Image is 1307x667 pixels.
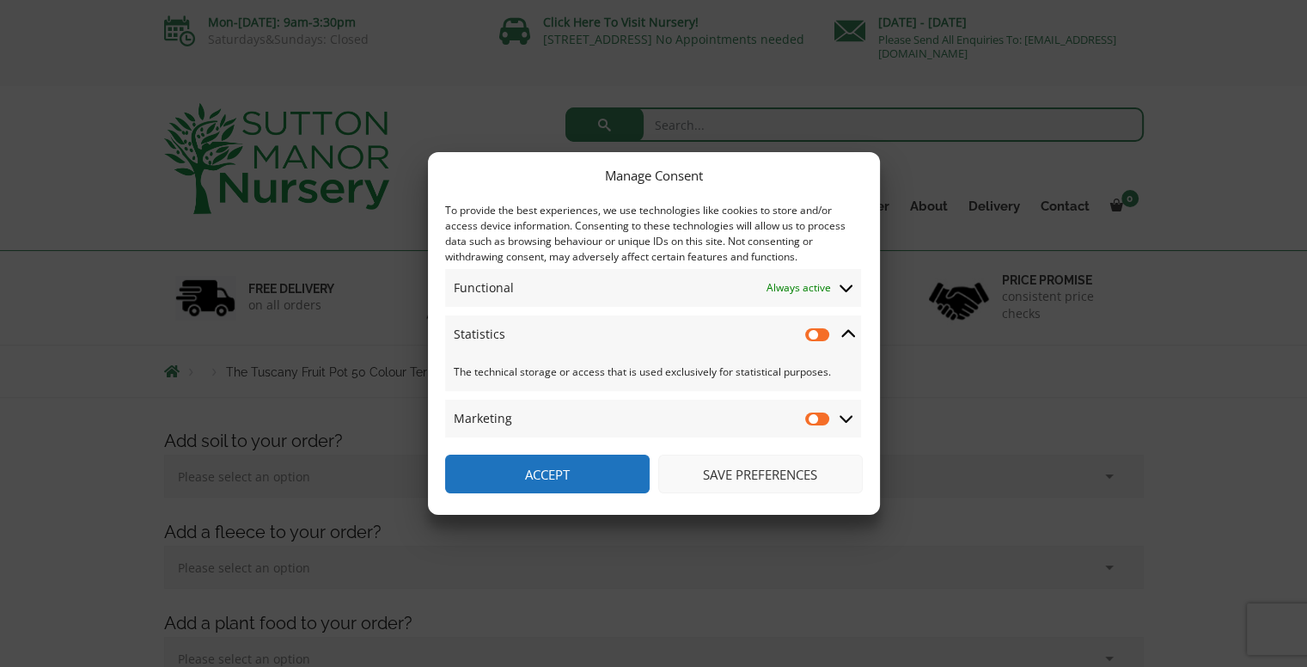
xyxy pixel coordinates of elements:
span: Marketing [454,408,512,429]
div: To provide the best experiences, we use technologies like cookies to store and/or access device i... [445,203,861,265]
button: Accept [445,455,650,493]
span: Statistics [454,324,505,345]
summary: Statistics [445,315,861,353]
div: Manage Consent [605,165,703,186]
span: Functional [454,278,514,298]
summary: Marketing [445,400,861,438]
span: The technical storage or access that is used exclusively for statistical purposes. [454,362,852,382]
button: Save preferences [658,455,863,493]
summary: Functional Always active [445,269,861,307]
span: Always active [766,278,831,298]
